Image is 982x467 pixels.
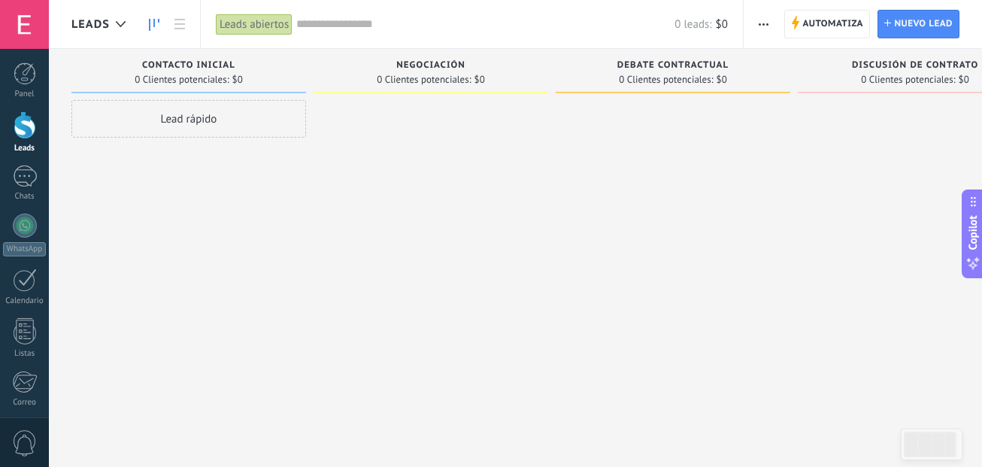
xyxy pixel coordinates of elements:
[142,60,235,71] span: Contacto inicial
[216,14,292,35] div: Leads abiertos
[716,17,728,32] span: $0
[965,215,980,250] span: Copilot
[861,75,955,84] span: 0 Clientes potenciales:
[79,60,299,73] div: Contacto inicial
[674,17,711,32] span: 0 leads:
[894,11,953,38] span: Nuevo lead
[396,60,465,71] span: Negociación
[3,398,47,408] div: Correo
[377,75,471,84] span: 0 Clientes potenciales:
[3,349,47,359] div: Listas
[135,75,229,84] span: 0 Clientes potenciales:
[474,75,485,84] span: $0
[71,100,306,138] div: Lead rápido
[321,60,541,73] div: Negociación
[3,296,47,306] div: Calendario
[3,192,47,202] div: Chats
[3,144,47,153] div: Leads
[619,75,713,84] span: 0 Clientes potenciales:
[563,60,783,73] div: Debate contractual
[802,11,863,38] span: Automatiza
[3,242,46,256] div: WhatsApp
[617,60,729,71] span: Debate contractual
[717,75,727,84] span: $0
[232,75,243,84] span: $0
[959,75,969,84] span: $0
[71,17,110,32] span: Leads
[852,60,978,71] span: Discusión de contrato
[3,89,47,99] div: Panel
[784,10,870,38] a: Automatiza
[877,10,959,38] a: Nuevo lead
